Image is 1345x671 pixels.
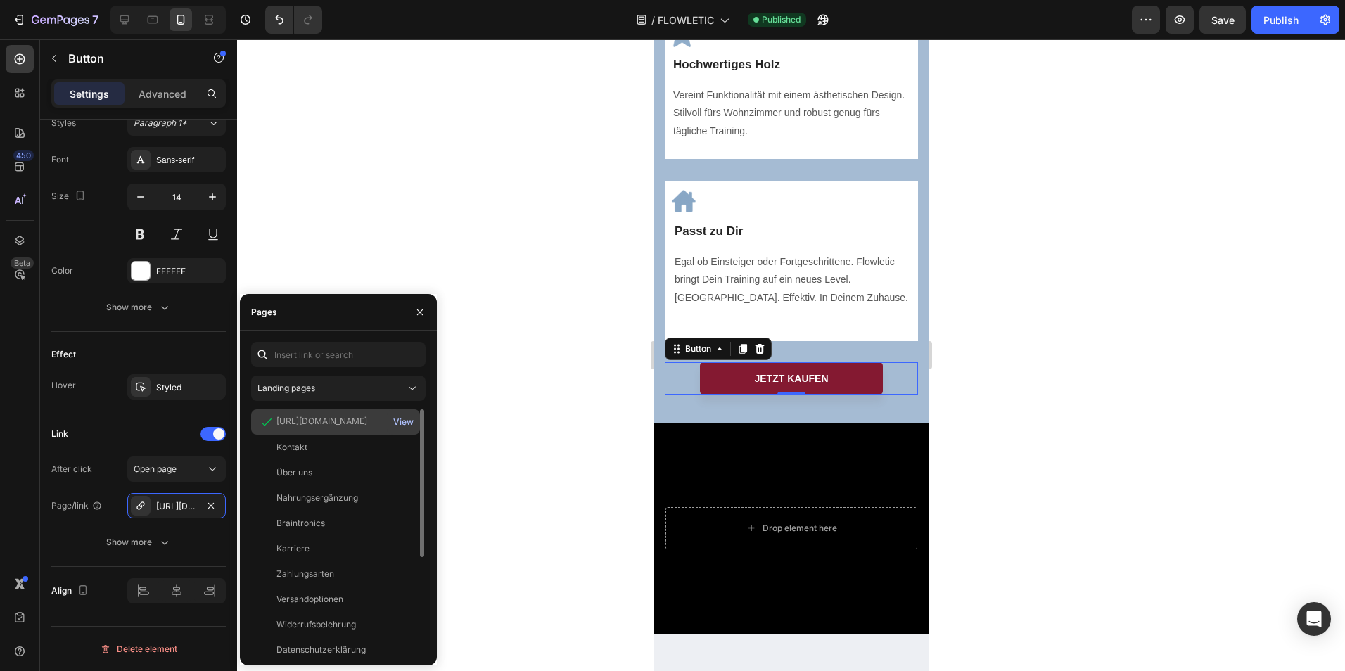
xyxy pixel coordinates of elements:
div: Open Intercom Messenger [1297,602,1331,636]
div: Size [51,187,89,206]
span: Save [1211,14,1235,26]
div: Publish [1263,13,1299,27]
div: Effect [51,348,76,361]
span: Landing pages [257,383,315,393]
button: View [393,412,414,432]
button: Save [1199,6,1246,34]
button: Landing pages [251,376,426,401]
span: FLOWLETIC [658,13,714,27]
span: Published [762,13,801,26]
div: Undo/Redo [265,6,322,34]
button: Open page [127,456,226,482]
div: [URL][DOMAIN_NAME] [156,500,197,513]
div: Styles [51,117,76,129]
div: Styled [156,381,222,394]
div: Sans-serif [156,154,222,167]
button: Delete element [51,638,226,660]
button: 7 [6,6,105,34]
button: Publish [1251,6,1311,34]
div: Widerrufsbelehrung [276,618,356,631]
div: Nahrungsergänzung [276,492,358,504]
div: Zahlungsarten [276,568,334,580]
div: [URL][DOMAIN_NAME] [276,415,367,428]
div: Show more [106,535,172,549]
div: After click [51,463,92,475]
p: Advanced [139,87,186,101]
div: Beta [11,257,34,269]
span: Open page [134,464,177,474]
p: Settings [70,87,109,101]
div: FFFFFF [156,265,222,278]
div: Show more [106,300,172,314]
div: Font [51,153,69,166]
p: 7 [92,11,98,28]
button: Show more [51,295,226,320]
p: Button [68,50,188,67]
iframe: Design area [654,39,929,671]
span: Paragraph 1* [134,117,187,129]
span: / [651,13,655,27]
div: Align [51,582,91,601]
div: Kontakt [276,441,307,454]
div: Karriere [276,542,310,555]
div: Link [51,428,68,440]
button: Paragraph 1* [127,110,226,136]
div: Über uns [276,466,312,479]
div: Datenschutzerklärung [276,644,366,656]
div: Pages [251,306,277,319]
div: Hover [51,379,76,392]
div: Braintronics [276,517,325,530]
input: Insert link or search [251,342,426,367]
div: Page/link [51,499,103,512]
button: Show more [51,530,226,555]
div: Versandoptionen [276,593,343,606]
div: Delete element [100,641,177,658]
div: View [393,416,414,428]
div: Color [51,264,73,277]
div: 450 [13,150,34,161]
